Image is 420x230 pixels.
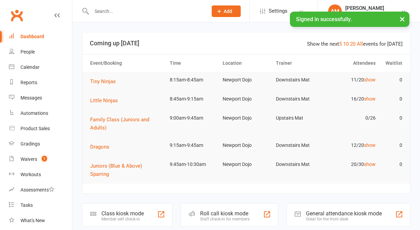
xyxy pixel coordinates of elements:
div: Assessments [20,187,54,193]
button: Little Ninjas [90,96,123,105]
button: Dragons [90,143,114,151]
a: Workouts [9,167,72,182]
td: Downstairs Mat [273,72,326,88]
td: Downstairs Mat [273,91,326,107]
a: Waivers 1 [9,152,72,167]
a: Clubworx [8,7,25,24]
div: Tasks [20,202,33,208]
div: Workouts [20,172,41,177]
td: 12/20 [326,137,379,153]
td: 9:15am-9:45am [167,137,220,153]
td: 0 [379,91,405,107]
th: Waitlist [379,55,405,72]
div: Automations [20,110,48,116]
a: Gradings [9,136,72,152]
span: Signed in successfully. [296,16,352,22]
span: Little Ninjas [90,97,118,104]
th: Attendees [326,55,379,72]
div: Messages [20,95,42,101]
a: show [364,162,376,167]
td: 11/20 [326,72,379,88]
td: Newport Dojo [220,72,272,88]
th: Trainer [273,55,326,72]
td: 0 [379,110,405,126]
a: All [357,41,363,47]
span: Settings [269,3,288,19]
td: Newport Dojo [220,91,272,107]
th: Time [167,55,220,72]
td: 8:15am-8:45am [167,72,220,88]
a: 5 [339,41,342,47]
td: Downstairs Mat [273,137,326,153]
a: Tasks [9,198,72,213]
div: General attendance kiosk mode [306,210,382,217]
div: Member self check-in [101,217,144,221]
span: Juniors (Blue & Above) Sparring [90,163,142,177]
button: Family Class (Juniors and Adults) [90,116,164,132]
input: Search... [89,6,203,16]
button: Juniors (Blue & Above) Sparring [90,162,164,178]
span: Family Class (Juniors and Adults) [90,117,149,131]
td: 20/30 [326,156,379,172]
td: Downstairs Mat [273,156,326,172]
h3: Coming up [DATE] [90,40,403,47]
div: [PERSON_NAME] [345,5,384,11]
div: Product Sales [20,126,50,131]
td: 8:45am-9:15am [167,91,220,107]
a: show [364,96,376,102]
button: × [396,12,408,26]
td: 0 [379,137,405,153]
button: Add [212,5,241,17]
div: Staff check-in for members [200,217,250,221]
div: Gradings [20,141,40,147]
div: What's New [20,218,45,223]
div: AM [328,4,342,18]
span: Tiny Ninjas [90,78,116,85]
th: Event/Booking [87,55,167,72]
a: People [9,44,72,60]
td: Newport Dojo [220,156,272,172]
div: Twins Martial Arts [345,11,384,17]
div: People [20,49,35,55]
a: 10 [343,41,349,47]
a: Calendar [9,60,72,75]
th: Location [220,55,272,72]
td: Newport Dojo [220,137,272,153]
td: 9:45am-10:30am [167,156,220,172]
div: Show the next events for [DATE] [307,40,403,48]
a: Automations [9,106,72,121]
div: Calendar [20,64,40,70]
td: 16/20 [326,91,379,107]
a: 20 [350,41,355,47]
a: Product Sales [9,121,72,136]
div: Dashboard [20,34,44,39]
div: Reports [20,80,37,85]
td: 0 [379,72,405,88]
td: 9:00am-9:45am [167,110,220,126]
a: Assessments [9,182,72,198]
td: 0/26 [326,110,379,126]
span: Add [224,9,232,14]
div: Great for the front desk [306,217,382,221]
span: 1 [42,156,47,162]
a: show [364,77,376,82]
a: show [364,142,376,148]
td: Upstairs Mat [273,110,326,126]
div: Class kiosk mode [101,210,144,217]
div: Waivers [20,156,37,162]
td: Newport Dojo [220,110,272,126]
a: Messages [9,90,72,106]
a: Dashboard [9,29,72,44]
div: Roll call kiosk mode [200,210,250,217]
td: 0 [379,156,405,172]
button: Tiny Ninjas [90,77,121,86]
a: Reports [9,75,72,90]
span: Dragons [90,144,109,150]
a: What's New [9,213,72,228]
